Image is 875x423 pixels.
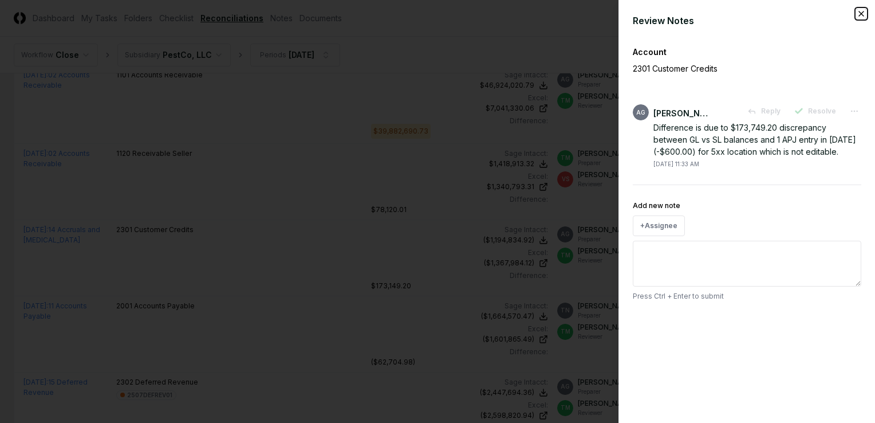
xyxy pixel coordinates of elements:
button: +Assignee [633,216,685,236]
p: Press Ctrl + Enter to submit [633,291,861,301]
div: [PERSON_NAME] [653,107,711,119]
p: 2301 Customer Credits [633,62,822,75]
div: Difference is due to $173,749.20 discrepancy between GL vs SL balances and 1 APJ entry in [DATE] ... [653,122,861,158]
button: Resolve [787,101,843,122]
div: [DATE] 11:33 AM [653,160,699,169]
button: Reply [740,101,787,122]
span: AG [636,108,645,117]
div: Review Notes [633,14,861,28]
div: Account [633,46,861,58]
label: Add new note [633,201,680,210]
span: Resolve [808,106,836,116]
